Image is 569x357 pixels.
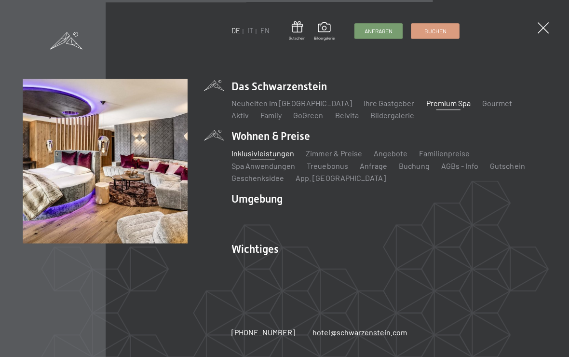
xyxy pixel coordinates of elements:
span: Gutschein [287,36,304,41]
a: Premium Spa [424,98,468,107]
a: Geschenksidee [230,172,283,181]
a: Buchung [397,160,427,169]
a: EN [259,27,268,35]
span: [PHONE_NUMBER] [230,326,294,335]
a: Gutschein [488,160,522,169]
a: AGBs - Info [439,160,476,169]
a: Family [259,110,280,119]
a: Bildergalerie [368,110,412,119]
a: [PHONE_NUMBER] [230,325,294,336]
a: hotel@schwarzenstein.com [311,325,405,336]
a: Neuheiten im [GEOGRAPHIC_DATA] [230,98,350,107]
a: Anfrage [358,160,385,169]
a: Aktiv [230,110,247,119]
span: Anfragen [363,27,391,35]
a: Buchen [409,24,457,38]
a: Belvita [333,110,357,119]
a: Inklusivleistungen [230,148,293,157]
a: Gutschein [287,21,304,41]
a: Anfragen [353,24,400,38]
a: Spa Anwendungen [230,160,294,169]
span: Bildergalerie [312,36,333,41]
a: Treuebonus [305,160,346,169]
a: Bildergalerie [312,22,333,41]
a: App. [GEOGRAPHIC_DATA] [294,172,384,181]
a: Gourmet [480,98,510,107]
a: DE [230,27,239,35]
a: Angebote [372,148,406,157]
a: Ihre Gastgeber [362,98,412,107]
span: Buchen [422,27,444,35]
a: IT [246,27,252,35]
a: GoGreen [292,110,322,119]
a: Zimmer & Preise [304,148,360,157]
a: Familienpreise [417,148,467,157]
